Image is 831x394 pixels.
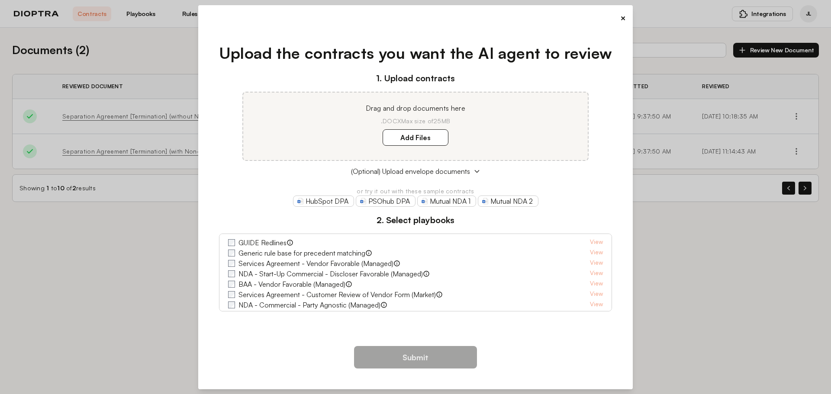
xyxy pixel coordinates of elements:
label: NDA - Start-Up Commercial - Discloser Favorable (Managed) [238,269,423,279]
button: (Optional) Upload envelope documents [219,166,612,176]
a: Mutual NDA 2 [478,195,538,207]
label: BAA - Vendor Favorable (Managed) [238,279,345,289]
a: View [590,279,603,289]
button: Submit [354,346,477,368]
h1: Upload the contracts you want the AI agent to review [219,42,612,65]
p: or try it out with these sample contracts [219,187,612,195]
label: Services Agreement - Vendor Favorable (Managed) [238,258,393,269]
a: View [590,310,603,320]
span: (Optional) Upload envelope documents [351,166,470,176]
a: View [590,269,603,279]
label: Services Agreement - Customer Review of Vendor Form (Market) [238,289,436,300]
a: View [590,248,603,258]
h3: 1. Upload contracts [219,72,612,85]
h3: 2. Select playbooks [219,214,612,227]
label: DPA - Vendor/Processor Favorable (Managed) [238,310,380,320]
a: View [590,289,603,300]
a: View [590,258,603,269]
label: Add Files [383,129,448,146]
a: View [590,237,603,248]
p: .DOCX Max size of 25MB [254,117,577,125]
a: View [590,300,603,310]
label: Generic rule base for precedent matching [238,248,365,258]
a: PSOhub DPA [356,195,415,207]
label: GUIDE Redlines [238,237,287,248]
button: × [620,12,626,24]
a: HubSpot DPA [293,195,354,207]
label: NDA - Commercial - Party Agnostic (Managed) [238,300,380,310]
p: Drag and drop documents here [254,103,577,113]
a: Mutual NDA 1 [417,195,476,207]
